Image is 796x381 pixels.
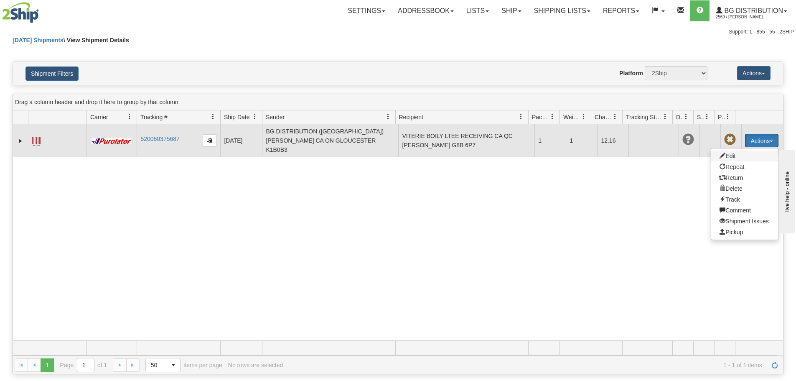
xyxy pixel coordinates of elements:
span: Unknown [682,134,694,146]
a: Carrier filter column settings [122,110,137,124]
a: Expand [16,137,25,145]
span: 50 [151,361,162,369]
div: Support: 1 - 855 - 55 - 2SHIP [2,28,794,36]
button: Shipment Filters [25,66,79,81]
span: Page of 1 [60,358,107,372]
a: Sender filter column settings [381,110,395,124]
span: Carrier [90,113,108,121]
span: Shipment Issues [697,113,704,121]
td: [DATE] [220,124,262,157]
a: Packages filter column settings [545,110,559,124]
span: select [167,358,180,372]
a: Settings [341,0,392,21]
a: Delete shipment [711,183,778,194]
a: 520060375687 [140,136,179,142]
span: Page sizes drop down [145,358,181,372]
span: Delivery Status [676,113,683,121]
span: Ship Date [224,113,249,121]
a: Shipping lists [528,0,597,21]
a: Pickup [711,227,778,238]
div: No rows are selected [228,362,283,368]
a: Lists [460,0,495,21]
button: Copy to clipboard [203,134,217,147]
img: logo2569.jpg [2,2,39,23]
div: grid grouping header [13,94,783,110]
a: Recipient filter column settings [514,110,528,124]
a: Edit [711,151,778,161]
span: 1 - 1 of 1 items [289,362,762,368]
span: Recipient [399,113,423,121]
a: BG Distribution 2569 / [PERSON_NAME] [710,0,793,21]
td: 12.16 [597,124,628,157]
a: Delivery Status filter column settings [679,110,693,124]
a: Pickup Status filter column settings [721,110,735,124]
td: 1 [534,124,566,157]
span: Packages [532,113,549,121]
span: Pickup Status [718,113,725,121]
a: Shipment Issues [711,216,778,227]
span: \ View Shipment Details [64,37,129,43]
td: BG DISTRIBUTION ([GEOGRAPHIC_DATA]) [PERSON_NAME] CA ON GLOUCESTER K1B0B3 [262,124,398,157]
span: Page 1 [41,358,54,372]
span: Pickup Not Assigned [724,134,736,146]
img: 11 - Purolator [90,138,133,144]
span: BG Distribution [722,7,783,14]
label: Platform [619,69,643,77]
a: Tracking Status filter column settings [658,110,672,124]
a: Track [711,194,778,205]
a: Ship Date filter column settings [248,110,262,124]
button: Actions [737,66,771,80]
a: Weight filter column settings [577,110,591,124]
iframe: chat widget [777,148,795,233]
div: live help - online [6,7,77,13]
a: Label [32,133,41,147]
a: Comment [711,205,778,216]
a: Repeat [711,161,778,172]
a: Ship [495,0,527,21]
span: Tracking Status [626,113,662,121]
a: Reports [597,0,646,21]
span: Sender [266,113,285,121]
span: Charge [595,113,612,121]
a: Addressbook [392,0,460,21]
input: Page 1 [77,358,94,372]
a: Shipment Issues filter column settings [700,110,714,124]
a: Tracking # filter column settings [206,110,220,124]
button: Actions [745,134,778,147]
td: VITERIE BOILY LTEE RECEIVING CA QC [PERSON_NAME] G8B 6P7 [398,124,534,157]
a: Return [711,172,778,183]
a: [DATE] Shipments [13,37,64,43]
a: Charge filter column settings [608,110,622,124]
td: 1 [566,124,597,157]
span: items per page [145,358,222,372]
span: Weight [563,113,581,121]
span: Tracking # [140,113,168,121]
a: Refresh [768,358,781,372]
span: 2569 / [PERSON_NAME] [716,13,778,21]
